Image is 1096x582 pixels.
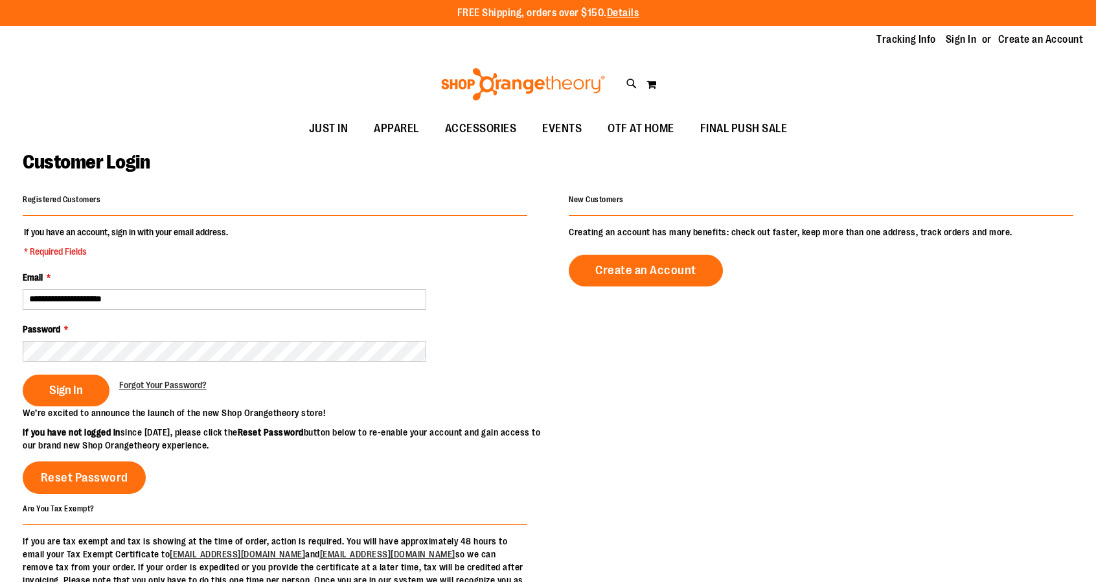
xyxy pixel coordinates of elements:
[595,114,687,144] a: OTF AT HOME
[23,427,120,437] strong: If you have not logged in
[41,471,128,485] span: Reset Password
[361,114,432,144] a: APPAREL
[23,375,109,406] button: Sign In
[23,461,146,494] a: Reset Password
[23,504,95,513] strong: Are You Tax Exempt?
[595,263,696,277] span: Create an Account
[170,549,305,559] a: [EMAIL_ADDRESS][DOMAIN_NAME]
[687,114,801,144] a: FINAL PUSH SALE
[23,324,60,334] span: Password
[23,195,100,204] strong: Registered Customers
[998,32,1084,47] a: Create an Account
[24,245,228,258] span: * Required Fields
[439,68,607,100] img: Shop Orangetheory
[23,426,548,452] p: since [DATE], please click the button below to re-enable your account and gain access to our bran...
[374,114,419,143] span: APPAREL
[309,114,348,143] span: JUST IN
[445,114,517,143] span: ACCESSORIES
[700,114,788,143] span: FINAL PUSH SALE
[23,151,150,173] span: Customer Login
[23,226,229,258] legend: If you have an account, sign in with your email address.
[296,114,361,144] a: JUST IN
[119,380,207,390] span: Forgot Your Password?
[432,114,530,144] a: ACCESSORIES
[457,6,639,21] p: FREE Shipping, orders over $150.
[49,383,83,397] span: Sign In
[320,549,455,559] a: [EMAIL_ADDRESS][DOMAIN_NAME]
[608,114,674,143] span: OTF AT HOME
[119,378,207,391] a: Forgot Your Password?
[946,32,977,47] a: Sign In
[23,272,43,283] span: Email
[529,114,595,144] a: EVENTS
[569,255,723,286] a: Create an Account
[569,195,624,204] strong: New Customers
[876,32,936,47] a: Tracking Info
[542,114,582,143] span: EVENTS
[569,226,1073,239] p: Creating an account has many benefits: check out faster, keep more than one address, track orders...
[238,427,304,437] strong: Reset Password
[23,406,548,419] p: We’re excited to announce the launch of the new Shop Orangetheory store!
[607,7,639,19] a: Details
